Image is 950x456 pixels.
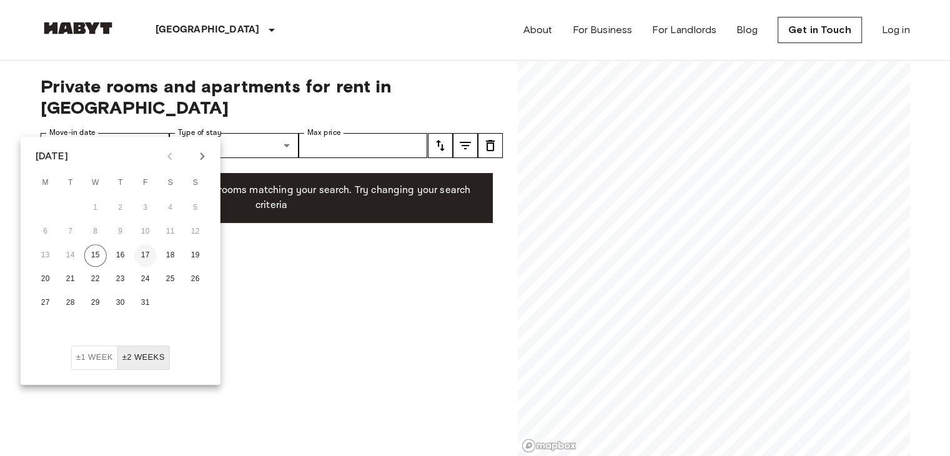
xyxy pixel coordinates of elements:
[41,76,503,118] span: Private rooms and apartments for rent in [GEOGRAPHIC_DATA]
[428,133,453,158] button: tune
[184,268,207,290] button: 26
[84,244,107,267] button: 15
[109,268,132,290] button: 23
[59,268,82,290] button: 21
[184,244,207,267] button: 19
[71,345,170,370] div: Move In Flexibility
[652,22,716,37] a: For Landlords
[109,244,132,267] button: 16
[307,127,341,138] label: Max price
[134,292,157,314] button: 31
[882,22,910,37] a: Log in
[184,171,207,196] span: Sunday
[159,244,182,267] button: 18
[49,127,96,138] label: Move-in date
[134,244,157,267] button: 17
[34,171,57,196] span: Monday
[453,133,478,158] button: tune
[36,149,68,164] div: [DATE]
[71,345,118,370] button: ±1 week
[572,22,632,37] a: For Business
[134,268,157,290] button: 24
[61,183,483,213] p: Unfortunately there are no free rooms matching your search. Try changing your search criteria
[41,22,116,34] img: Habyt
[59,171,82,196] span: Tuesday
[522,439,576,453] a: Mapbox logo
[59,292,82,314] button: 28
[84,171,107,196] span: Wednesday
[523,22,553,37] a: About
[109,171,132,196] span: Thursday
[192,146,213,167] button: Next month
[159,171,182,196] span: Saturday
[778,17,862,43] a: Get in Touch
[134,171,157,196] span: Friday
[34,268,57,290] button: 20
[84,268,107,290] button: 22
[178,127,222,138] label: Type of stay
[117,345,170,370] button: ±2 weeks
[109,292,132,314] button: 30
[736,22,758,37] a: Blog
[84,292,107,314] button: 29
[478,133,503,158] button: tune
[34,292,57,314] button: 27
[159,268,182,290] button: 25
[156,22,260,37] p: [GEOGRAPHIC_DATA]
